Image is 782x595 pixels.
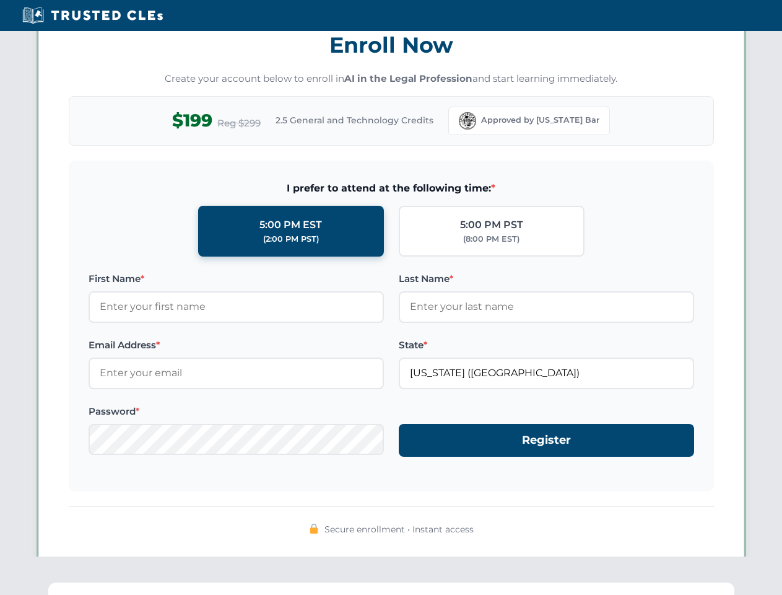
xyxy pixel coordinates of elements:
[399,291,694,322] input: Enter your last name
[399,424,694,457] button: Register
[263,233,319,245] div: (2:00 PM PST)
[89,180,694,196] span: I prefer to attend at the following time:
[89,271,384,286] label: First Name
[481,114,599,126] span: Approved by [US_STATE] Bar
[463,233,519,245] div: (8:00 PM EST)
[172,107,212,134] span: $199
[324,522,474,536] span: Secure enrollment • Instant access
[460,217,523,233] div: 5:00 PM PST
[259,217,322,233] div: 5:00 PM EST
[89,404,384,419] label: Password
[19,6,167,25] img: Trusted CLEs
[69,25,714,64] h3: Enroll Now
[399,358,694,389] input: Florida (FL)
[459,112,476,130] img: Florida Bar
[89,358,384,389] input: Enter your email
[309,524,319,534] img: 🔒
[89,338,384,353] label: Email Address
[399,271,694,286] label: Last Name
[399,338,694,353] label: State
[276,113,433,127] span: 2.5 General and Technology Credits
[344,73,472,84] strong: AI in the Legal Profession
[69,72,714,86] p: Create your account below to enroll in and start learning immediately.
[89,291,384,322] input: Enter your first name
[217,116,261,131] span: Reg $299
